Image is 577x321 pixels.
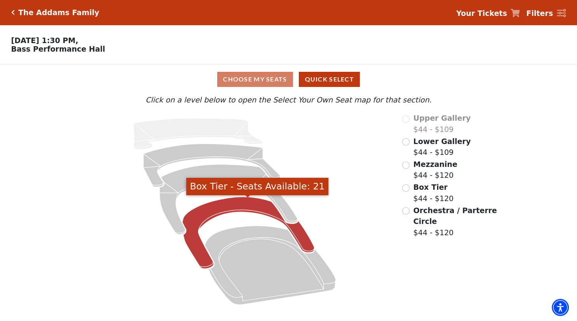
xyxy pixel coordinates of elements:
h5: The Addams Family [18,8,99,17]
input: Lower Gallery$44 - $109 [402,138,410,146]
label: $44 - $109 [413,113,471,135]
button: Quick Select [299,72,360,87]
input: Orchestra / Parterre Circle$44 - $120 [402,207,410,215]
span: Lower Gallery [413,137,471,146]
div: Accessibility Menu [552,299,569,316]
div: Box Tier - Seats Available: 21 [186,178,328,195]
strong: Your Tickets [456,9,507,17]
span: Orchestra / Parterre Circle [413,206,497,226]
strong: Filters [526,9,553,17]
span: Mezzanine [413,160,457,168]
input: Mezzanine$44 - $120 [402,161,410,169]
label: $44 - $120 [413,182,454,204]
label: $44 - $120 [413,205,498,238]
p: Click on a level below to open the Select Your Own Seat map for that section. [78,94,499,106]
path: Orchestra / Parterre Circle - Seats Available: 96 [205,226,336,305]
path: Upper Gallery - Seats Available: 0 [133,118,263,149]
a: Filters [526,8,566,19]
label: $44 - $120 [413,159,457,181]
span: Upper Gallery [413,114,471,122]
label: $44 - $109 [413,136,471,158]
input: Box Tier$44 - $120 [402,184,410,192]
a: Click here to go back to filters [11,10,15,15]
span: Box Tier [413,183,448,191]
a: Your Tickets [456,8,520,19]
